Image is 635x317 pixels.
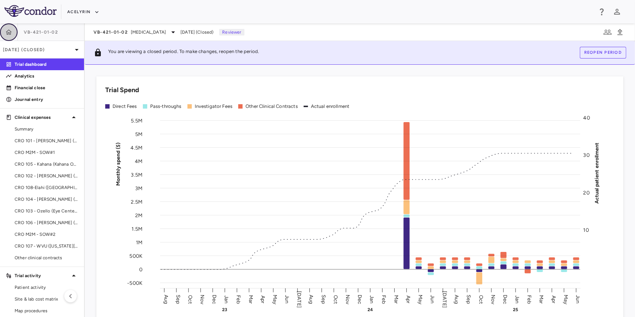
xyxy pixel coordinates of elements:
[260,295,266,303] text: Apr
[136,239,142,245] tspan: 1M
[526,295,532,303] text: Feb
[311,103,350,110] div: Actual enrollment
[135,158,142,164] tspan: 4M
[405,295,411,303] text: Apr
[308,295,315,304] text: Aug
[236,295,242,303] text: Feb
[15,254,78,261] span: Other clinical contracts
[357,294,363,304] text: Dec
[180,29,213,35] span: [DATE] (Closed)
[135,185,142,191] tspan: 3M
[195,103,233,110] div: Investigator Fees
[199,294,205,304] text: Nov
[466,295,472,304] text: Sep
[223,295,229,303] text: Jan
[15,84,78,91] p: Financial close
[284,295,290,303] text: Jun
[131,117,142,124] tspan: 5.5M
[583,152,590,158] tspan: 30
[513,307,518,312] text: 25
[369,295,375,303] text: Jan
[296,291,302,308] text: [DATE]
[441,291,448,308] text: [DATE]
[129,253,142,259] tspan: 500K
[131,29,166,35] span: [MEDICAL_DATA]
[15,114,69,121] p: Clinical expenses
[393,295,399,303] text: Mar
[15,137,78,144] span: CRO 101 - [PERSON_NAME] (East Coast Institute for Research)
[113,103,137,110] div: Direct Fees
[563,294,569,304] text: May
[150,103,182,110] div: Pass-throughs
[15,196,78,203] span: CRO 104 - [PERSON_NAME] ([PERSON_NAME] Eye Group)
[15,219,78,226] span: CRO 106 - [PERSON_NAME] ([GEOGRAPHIC_DATA])
[130,144,142,151] tspan: 4.5M
[219,29,244,35] p: Reviewer
[15,231,78,238] span: CRO M2M - SOW#2
[514,295,520,303] text: Jan
[67,6,99,18] button: Acelyrin
[108,48,259,57] p: You are viewing a closed period. To make changes, reopen the period.
[15,173,78,179] span: CRO 102 - [PERSON_NAME] (Raymour Investments)
[24,29,58,35] span: VB-421-01-02
[478,295,484,303] text: Oct
[15,272,69,279] p: Trial activity
[3,46,72,53] p: [DATE] (Closed)
[368,307,373,312] text: 24
[163,295,169,304] text: Aug
[127,280,142,286] tspan: -500K
[211,294,217,304] text: Dec
[15,126,78,132] span: Summary
[15,161,78,167] span: CRO 105 - Kahana (Kahana Oculoplastic Surgery)
[417,294,423,304] text: May
[94,29,128,35] span: VB-421-01-02
[502,294,508,304] text: Dec
[135,131,142,137] tspan: 5M
[332,295,339,303] text: Oct
[320,295,327,304] text: Sep
[175,295,181,304] text: Sep
[272,294,278,304] text: May
[115,142,121,186] tspan: Monthly spend ($)
[453,295,460,304] text: Aug
[131,199,142,205] tspan: 2.5M
[139,266,142,272] tspan: 0
[135,212,142,218] tspan: 2M
[187,295,193,303] text: Oct
[345,294,351,304] text: Nov
[490,294,496,304] text: Nov
[15,61,78,68] p: Trial dashboard
[429,295,436,303] text: Jun
[132,226,142,232] tspan: 1.5M
[539,295,545,303] text: Mar
[246,103,298,110] div: Other Clinical Contracts
[222,307,227,312] text: 23
[551,295,557,303] text: Apr
[15,243,78,249] span: CRO 107 - WVU ([US_STATE][GEOGRAPHIC_DATA])
[15,96,78,103] p: Journal entry
[594,142,600,204] tspan: Actual patient enrollment
[15,208,78,214] span: CRO 103 - Ozello (Eye Center of [GEOGRAPHIC_DATA][US_STATE])
[15,307,78,314] span: Map procedures
[575,295,581,303] text: Jun
[583,227,589,233] tspan: 10
[15,184,78,191] span: CRO 108-Elahi ([GEOGRAPHIC_DATA] Aesthetic Surgery
[248,295,254,303] text: Mar
[580,47,626,59] button: Reopen period
[15,73,78,79] p: Analytics
[15,296,78,302] span: Site & lab cost matrix
[583,115,590,121] tspan: 40
[4,5,57,17] img: logo-full-SnFGN8VE.png
[15,149,78,156] span: CRO M2M - SOW#1
[381,295,387,303] text: Feb
[583,189,590,196] tspan: 20
[105,85,139,95] h6: Trial Spend
[15,284,78,291] span: Patient activity
[131,171,142,178] tspan: 3.5M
